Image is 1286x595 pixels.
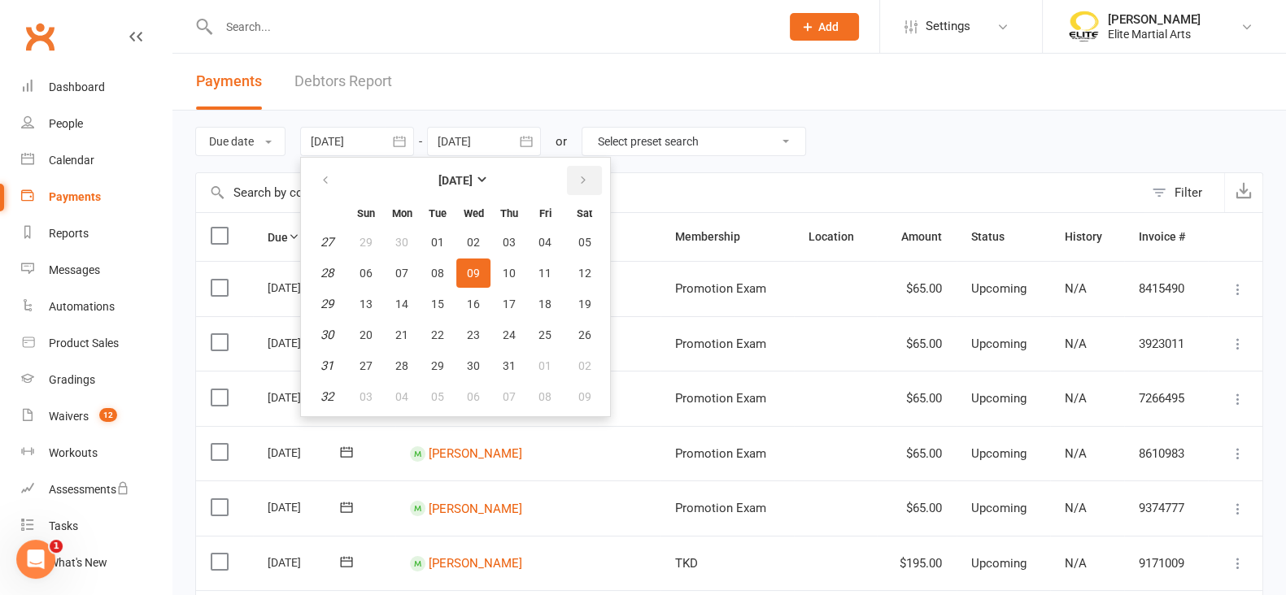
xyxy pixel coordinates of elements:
div: Automations [49,300,115,313]
div: People [49,117,83,130]
span: 28 [395,359,408,372]
span: 27 [360,359,373,372]
span: 02 [467,236,480,249]
td: 8610983 [1124,426,1208,481]
button: 17 [492,289,526,319]
div: [DATE] [268,494,342,519]
th: Amount [877,213,957,261]
span: 30 [467,359,480,372]
button: 06 [456,382,490,411]
span: N/A [1065,391,1087,406]
button: 29 [349,228,383,257]
a: Dashboard [21,69,172,106]
span: 03 [503,236,516,249]
span: 1 [50,540,63,553]
button: 08 [528,382,562,411]
span: 05 [431,390,444,403]
div: What's New [49,556,107,569]
img: thumb_image1508806937.png [1067,11,1100,43]
span: Promotion Exam [675,391,766,406]
iframe: Intercom live chat [16,540,55,579]
span: 23 [467,328,480,341]
span: 04 [538,236,551,249]
div: Dashboard [49,80,105,93]
a: [PERSON_NAME] [429,446,522,461]
td: $65.00 [877,316,957,371]
th: Due [253,213,395,261]
div: Calendar [49,154,94,167]
div: [DATE] [268,275,342,300]
span: 25 [538,328,551,341]
div: or [556,132,567,151]
button: 04 [528,228,562,257]
button: Add [790,13,859,41]
a: Payments [21,179,172,215]
div: Elite Martial Arts [1108,27,1201,41]
small: Sunday [357,207,375,219]
small: Monday [392,207,412,219]
small: Thursday [500,207,518,219]
div: Payments [49,190,101,203]
span: Upcoming [971,391,1027,406]
a: Messages [21,252,172,289]
span: 09 [467,267,480,280]
em: 29 [320,297,333,311]
em: 27 [320,235,333,250]
strong: [DATE] [438,174,473,187]
span: 04 [395,390,408,403]
button: 24 [492,320,526,350]
button: 19 [564,289,605,319]
span: 17 [503,297,516,311]
div: [PERSON_NAME] [1108,12,1201,27]
button: 09 [456,258,490,288]
button: 09 [564,382,605,411]
td: $65.00 [877,261,957,316]
span: TKD [675,556,698,571]
button: 22 [421,320,455,350]
span: 09 [578,390,591,403]
div: Gradings [49,373,95,386]
small: Saturday [577,207,592,219]
button: 26 [564,320,605,350]
button: 05 [564,228,605,257]
td: 9374777 [1124,480,1208,536]
a: Reports [21,215,172,252]
span: N/A [1065,501,1087,515]
div: Product Sales [49,337,119,350]
span: Settings [926,8,970,45]
span: 14 [395,297,408,311]
th: Contact [395,213,660,261]
span: Promotion Exam [675,281,766,296]
span: Promotion Exam [675,337,766,351]
a: Clubworx [20,16,60,57]
button: 15 [421,289,455,319]
input: Search... [214,15,769,38]
a: Debtors Report [294,54,392,110]
button: Payments [196,54,262,110]
button: 30 [385,228,419,257]
button: 10 [492,258,526,288]
em: 28 [320,266,333,280]
a: Waivers 12 [21,398,172,435]
button: 01 [528,351,562,380]
a: Assessments [21,471,172,508]
span: 29 [360,236,373,249]
span: Promotion Exam [675,501,766,515]
small: Tuesday [429,207,447,219]
span: 07 [395,267,408,280]
div: Assessments [49,483,129,496]
span: 21 [395,328,408,341]
span: 06 [360,267,373,280]
a: What's New [21,545,172,581]
span: 31 [503,359,516,372]
button: 27 [349,351,383,380]
button: 12 [564,258,605,288]
td: $65.00 [877,371,957,426]
button: Due date [195,127,286,156]
div: [DATE] [268,384,342,410]
span: 24 [503,328,516,341]
td: $65.00 [877,480,957,536]
button: 29 [421,351,455,380]
span: Add [818,20,839,33]
button: 20 [349,320,383,350]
